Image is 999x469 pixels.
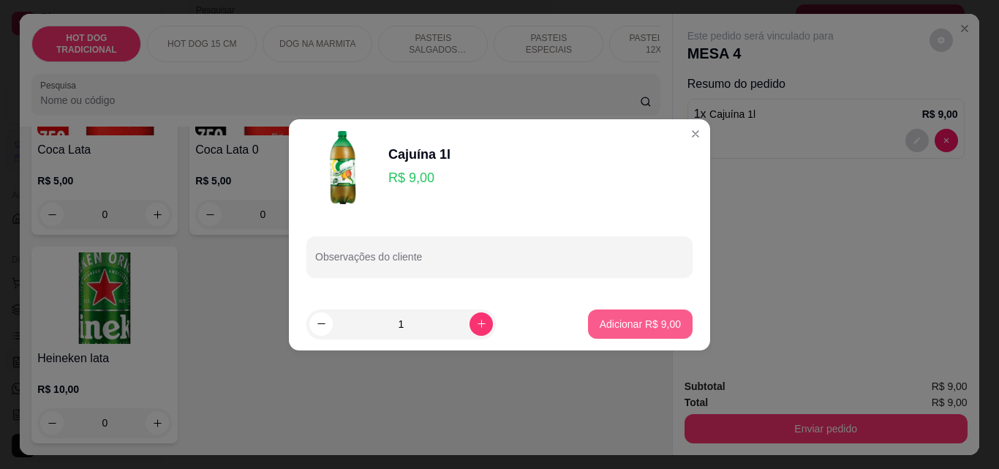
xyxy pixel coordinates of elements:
button: Adicionar R$ 9,00 [588,309,693,339]
button: increase-product-quantity [470,312,493,336]
div: Cajuína 1l [388,144,451,165]
img: product-image [306,131,380,204]
input: Observações do cliente [315,255,684,270]
p: R$ 9,00 [388,168,451,188]
p: Adicionar R$ 9,00 [600,317,681,331]
button: decrease-product-quantity [309,312,333,336]
button: Close [684,122,707,146]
